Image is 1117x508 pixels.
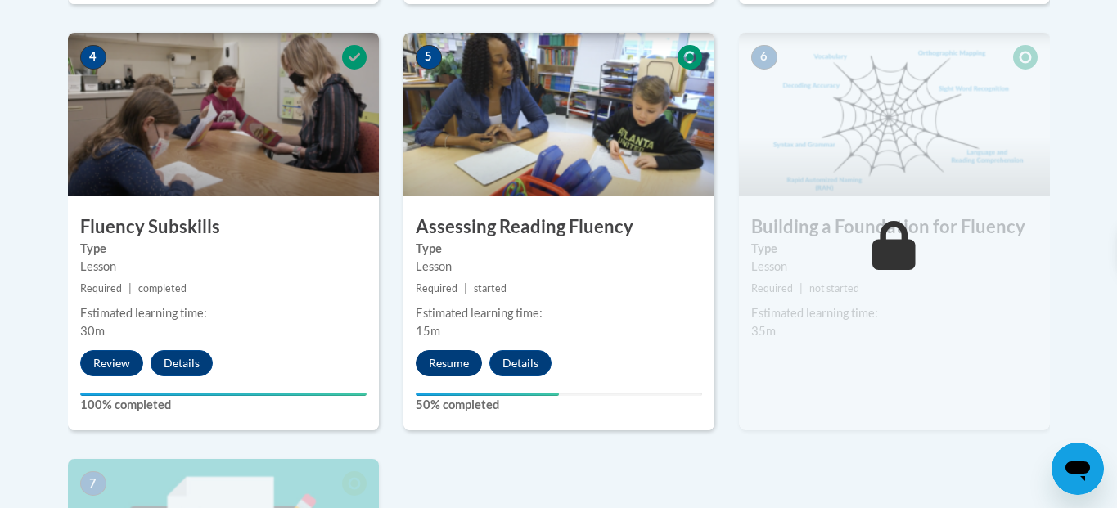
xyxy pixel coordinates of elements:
[80,45,106,70] span: 4
[80,396,367,414] label: 100% completed
[138,282,187,294] span: completed
[403,214,714,240] h3: Assessing Reading Fluency
[80,471,106,496] span: 7
[809,282,859,294] span: not started
[416,240,702,258] label: Type
[416,396,702,414] label: 50% completed
[474,282,507,294] span: started
[416,45,442,70] span: 5
[68,214,379,240] h3: Fluency Subskills
[489,350,552,376] button: Details
[416,393,559,396] div: Your progress
[80,324,105,338] span: 30m
[464,282,467,294] span: |
[751,304,1038,322] div: Estimated learning time:
[751,324,776,338] span: 35m
[416,304,702,322] div: Estimated learning time:
[151,350,213,376] button: Details
[799,282,803,294] span: |
[751,240,1038,258] label: Type
[416,282,457,294] span: Required
[403,33,714,196] img: Course Image
[416,350,482,376] button: Resume
[751,258,1038,276] div: Lesson
[128,282,132,294] span: |
[80,282,122,294] span: Required
[739,33,1050,196] img: Course Image
[80,240,367,258] label: Type
[80,304,367,322] div: Estimated learning time:
[416,324,440,338] span: 15m
[80,393,367,396] div: Your progress
[80,350,143,376] button: Review
[68,33,379,196] img: Course Image
[751,45,777,70] span: 6
[739,214,1050,240] h3: Building a Foundation for Fluency
[416,258,702,276] div: Lesson
[80,258,367,276] div: Lesson
[751,282,793,294] span: Required
[1052,443,1104,495] iframe: Button to launch messaging window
